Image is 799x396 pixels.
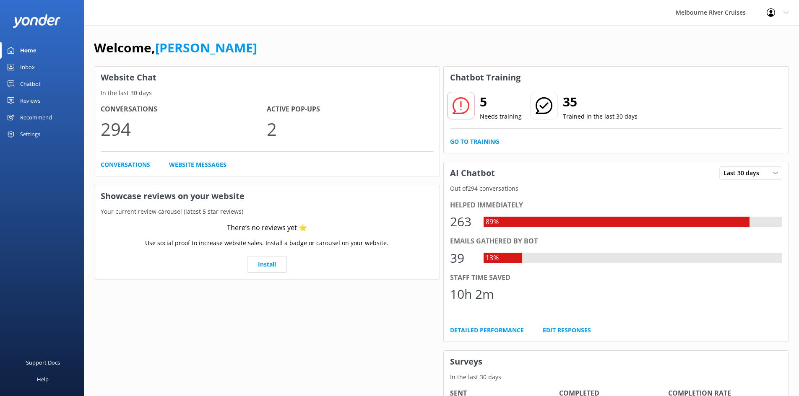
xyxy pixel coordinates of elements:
[20,126,40,142] div: Settings
[20,42,36,59] div: Home
[227,223,307,233] div: There’s no reviews yet ⭐
[484,217,501,228] div: 89%
[450,236,783,247] div: Emails gathered by bot
[563,112,638,121] p: Trained in the last 30 days
[20,92,40,109] div: Reviews
[37,371,49,388] div: Help
[480,92,522,112] h2: 5
[94,185,440,207] h3: Showcase reviews on your website
[484,253,501,264] div: 13%
[450,326,524,335] a: Detailed Performance
[450,212,475,232] div: 263
[450,200,783,211] div: Helped immediately
[247,256,287,273] a: Install
[267,104,433,115] h4: Active Pop-ups
[543,326,591,335] a: Edit Responses
[450,248,475,268] div: 39
[20,75,41,92] div: Chatbot
[444,67,527,88] h3: Chatbot Training
[94,38,257,58] h1: Welcome,
[20,59,35,75] div: Inbox
[450,137,499,146] a: Go to Training
[444,351,789,373] h3: Surveys
[169,160,226,169] a: Website Messages
[94,67,440,88] h3: Website Chat
[563,92,638,112] h2: 35
[26,354,60,371] div: Support Docs
[267,115,433,143] p: 2
[101,115,267,143] p: 294
[101,104,267,115] h4: Conversations
[724,168,764,178] span: Last 30 days
[450,284,494,304] div: 10h 2m
[20,109,52,126] div: Recommend
[450,272,783,283] div: Staff time saved
[145,238,388,248] p: Use social proof to increase website sales. Install a badge or carousel on your website.
[155,39,257,56] a: [PERSON_NAME]
[444,184,789,193] p: Out of 294 conversations
[94,207,440,216] p: Your current review carousel (latest 5 star reviews)
[480,112,522,121] p: Needs training
[13,14,61,28] img: yonder-white-logo.png
[444,162,501,184] h3: AI Chatbot
[101,160,150,169] a: Conversations
[444,373,789,382] p: In the last 30 days
[94,88,440,98] p: In the last 30 days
